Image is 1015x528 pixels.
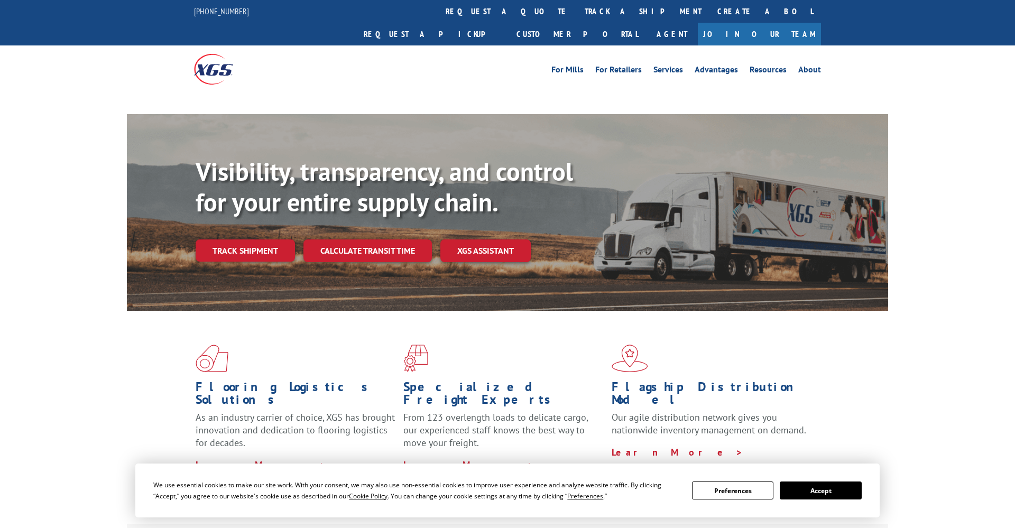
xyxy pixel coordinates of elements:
p: From 123 overlength loads to delicate cargo, our experienced staff knows the best way to move you... [403,411,603,458]
span: Our agile distribution network gives you nationwide inventory management on demand. [612,411,806,436]
a: For Mills [551,66,584,77]
a: Resources [750,66,787,77]
span: As an industry carrier of choice, XGS has brought innovation and dedication to flooring logistics... [196,411,395,449]
h1: Flagship Distribution Model [612,381,811,411]
a: Advantages [695,66,738,77]
span: Cookie Policy [349,492,387,501]
a: For Retailers [595,66,642,77]
a: Join Our Team [698,23,821,45]
button: Preferences [692,481,773,499]
a: Request a pickup [356,23,509,45]
a: [PHONE_NUMBER] [194,6,249,16]
img: xgs-icon-focused-on-flooring-red [403,345,428,372]
a: Track shipment [196,239,295,262]
img: xgs-icon-total-supply-chain-intelligence-red [196,345,228,372]
span: Preferences [567,492,603,501]
h1: Flooring Logistics Solutions [196,381,395,411]
a: Customer Portal [509,23,646,45]
div: Cookie Consent Prompt [135,464,880,517]
a: XGS ASSISTANT [440,239,531,262]
a: Services [653,66,683,77]
a: Learn More > [196,459,327,471]
img: xgs-icon-flagship-distribution-model-red [612,345,648,372]
a: Learn More > [612,446,743,458]
a: Agent [646,23,698,45]
h1: Specialized Freight Experts [403,381,603,411]
a: Learn More > [403,459,535,471]
button: Accept [780,481,861,499]
div: We use essential cookies to make our site work. With your consent, we may also use non-essential ... [153,479,679,502]
a: About [798,66,821,77]
b: Visibility, transparency, and control for your entire supply chain. [196,155,573,218]
a: Calculate transit time [303,239,432,262]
